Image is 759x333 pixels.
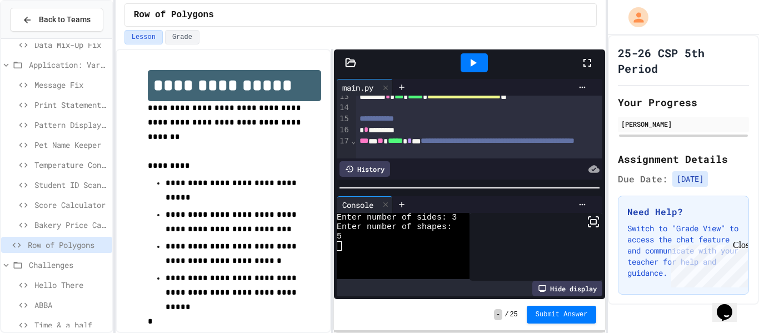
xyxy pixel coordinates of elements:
div: History [339,161,390,177]
button: Lesson [124,30,163,44]
h2: Your Progress [618,95,749,110]
span: Hello There [34,279,108,291]
div: main.py [337,79,393,96]
div: 14 [337,102,351,113]
div: 17 [337,136,351,158]
div: Hide display [532,281,602,296]
span: Student ID Scanner [34,179,108,191]
span: Pet Name Keeper [34,139,108,151]
div: 18 [337,158,351,169]
span: Data Mix-Up Fix [34,39,108,51]
span: ABBA [34,299,108,311]
div: 13 [337,91,351,102]
button: Back to Teams [10,8,103,32]
span: Back to Teams [39,14,91,26]
span: Row of Polygons [28,239,108,251]
span: Due Date: [618,172,668,186]
span: 25 [510,310,517,319]
span: Submit Answer [536,310,588,319]
span: Bakery Price Calculator [34,219,108,231]
div: Console [337,199,379,211]
button: Submit Answer [527,306,597,324]
button: Grade [165,30,199,44]
h2: Assignment Details [618,151,749,167]
span: Fold line [351,136,356,145]
h3: Need Help? [627,205,740,218]
div: Chat with us now!Close [4,4,77,71]
span: Print Statement Repair [34,99,108,111]
span: Enter number of sides: 3 [337,213,457,222]
p: Switch to "Grade View" to access the chat feature and communicate with your teacher for help and ... [627,223,740,279]
span: Temperature Converter [34,159,108,171]
div: 16 [337,125,351,136]
span: - [494,309,502,320]
span: [DATE] [672,171,708,187]
span: Challenges [29,259,108,271]
span: Application: Variables/Print [29,59,108,71]
iframe: chat widget [667,240,748,287]
span: Enter number of shapes: [337,222,452,232]
div: main.py [337,82,379,93]
span: Row of Polygons [134,8,214,22]
span: Pattern Display Challenge [34,119,108,131]
div: My Account [617,4,651,30]
div: Console [337,196,393,213]
div: [PERSON_NAME] [621,119,746,129]
span: Time & a half [34,319,108,331]
h1: 25-26 CSP 5th Period [618,45,749,76]
div: 15 [337,113,351,125]
span: / [505,310,508,319]
span: Message Fix [34,79,108,91]
iframe: chat widget [712,289,748,322]
span: Score Calculator [34,199,108,211]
